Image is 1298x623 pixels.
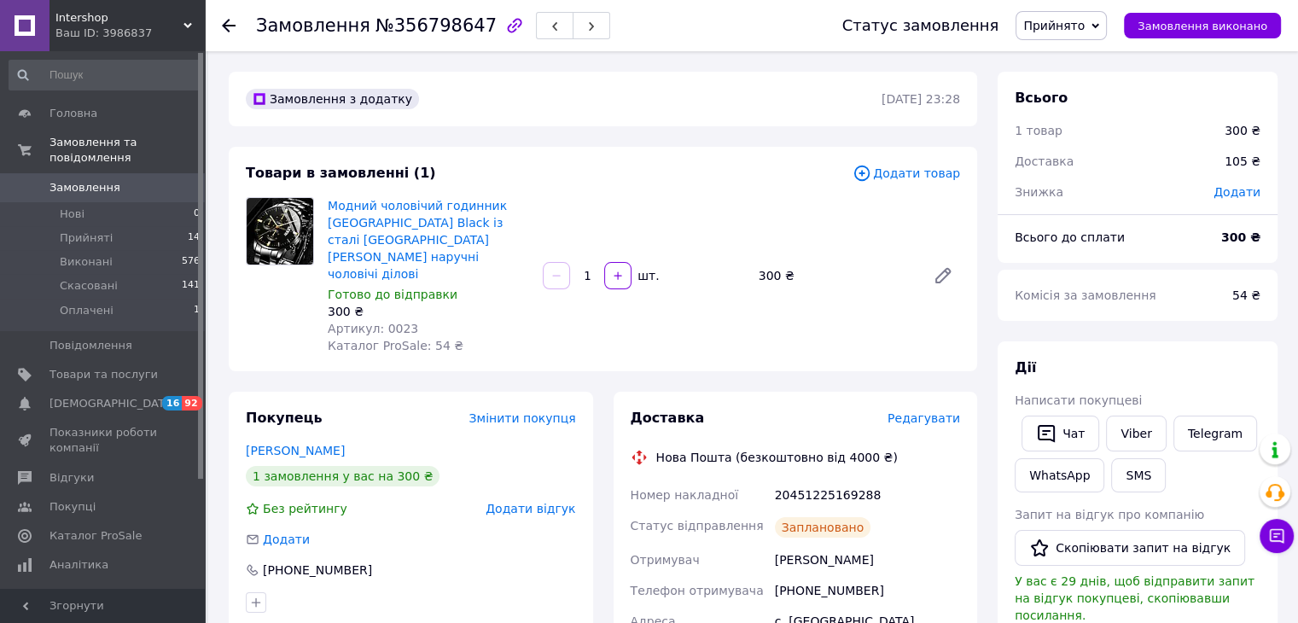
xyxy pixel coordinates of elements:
div: Повернутися назад [222,17,236,34]
span: Всього до сплати [1015,230,1125,244]
span: Покупці [49,499,96,515]
span: Замовлення [256,15,370,36]
span: Доставка [631,410,705,426]
span: Додати [1214,185,1260,199]
span: Intershop [55,10,183,26]
button: Замовлення виконано [1124,13,1281,38]
a: WhatsApp [1015,458,1104,492]
button: Чат [1022,416,1099,451]
span: Артикул: 0023 [328,322,418,335]
a: Telegram [1173,416,1257,451]
img: Модний чоловічий годинник GENEVA Black із сталі Календар Дата Кварцові наручні чоловічі ділові [247,198,313,265]
span: Запит на відгук про компанію [1015,508,1204,521]
span: 1 [194,303,200,318]
span: Повідомлення [49,338,132,353]
span: 0 [194,207,200,222]
div: [PHONE_NUMBER] [771,575,963,606]
span: 16 [162,396,182,410]
span: [DEMOGRAPHIC_DATA] [49,396,176,411]
span: Прийняті [60,230,113,246]
span: Нові [60,207,84,222]
span: Готово до відправки [328,288,457,301]
div: Заплановано [775,517,871,538]
div: 20451225169288 [771,480,963,510]
span: Замовлення та повідомлення [49,135,205,166]
span: Додати [263,533,310,546]
span: Замовлення [49,180,120,195]
div: 300 ₴ [328,303,529,320]
span: 576 [182,254,200,270]
span: 92 [182,396,201,410]
span: Покупець [246,410,323,426]
a: Viber [1106,416,1166,451]
span: Доставка [1015,154,1074,168]
span: Відгуки [49,470,94,486]
span: Додати товар [853,164,960,183]
div: [PHONE_NUMBER] [261,562,374,579]
span: Оплачені [60,303,114,318]
span: Отримувач [631,553,700,567]
span: 1 товар [1015,124,1062,137]
span: Знижка [1015,185,1063,199]
span: Каталог ProSale: 54 ₴ [328,339,463,352]
span: Редагувати [888,411,960,425]
span: Показники роботи компанії [49,425,158,456]
button: SMS [1111,458,1166,492]
span: Прийнято [1023,19,1085,32]
span: Каталог ProSale [49,528,142,544]
span: Скасовані [60,278,118,294]
span: Головна [49,106,97,121]
span: Управління сайтом [49,586,158,617]
div: 300 ₴ [1225,122,1260,139]
a: [PERSON_NAME] [246,444,345,457]
span: Змінити покупця [469,411,576,425]
button: Чат з покупцем [1260,519,1294,553]
span: 54 ₴ [1232,288,1260,302]
span: 141 [182,278,200,294]
span: Написати покупцеві [1015,393,1142,407]
button: Скопіювати запит на відгук [1015,530,1245,566]
span: Додати відгук [486,502,575,515]
div: 105 ₴ [1214,143,1271,180]
span: Дії [1015,359,1036,376]
span: Аналітика [49,557,108,573]
input: Пошук [9,60,201,90]
time: [DATE] 23:28 [882,92,960,106]
span: Комісія за замовлення [1015,288,1156,302]
span: Без рейтингу [263,502,347,515]
span: №356798647 [375,15,497,36]
span: Виконані [60,254,113,270]
div: шт. [633,267,661,284]
a: Модний чоловічий годинник [GEOGRAPHIC_DATA] Black із сталі [GEOGRAPHIC_DATA] [PERSON_NAME] наручн... [328,199,507,281]
b: 300 ₴ [1221,230,1260,244]
div: Ваш ID: 3986837 [55,26,205,41]
div: 300 ₴ [752,264,919,288]
div: Статус замовлення [842,17,999,34]
span: Номер накладної [631,488,739,502]
div: 1 замовлення у вас на 300 ₴ [246,466,439,486]
span: Телефон отримувача [631,584,764,597]
span: Товари в замовленні (1) [246,165,436,181]
div: [PERSON_NAME] [771,544,963,575]
span: У вас є 29 днів, щоб відправити запит на відгук покупцеві, скопіювавши посилання. [1015,574,1254,622]
span: Статус відправлення [631,519,764,533]
div: Нова Пошта (безкоштовно від 4000 ₴) [652,449,902,466]
span: Всього [1015,90,1068,106]
span: 14 [188,230,200,246]
div: Замовлення з додатку [246,89,419,109]
span: Замовлення виконано [1138,20,1267,32]
a: Редагувати [926,259,960,293]
span: Товари та послуги [49,367,158,382]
